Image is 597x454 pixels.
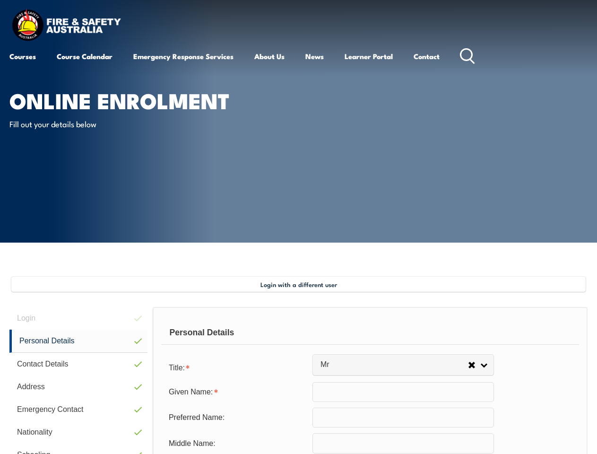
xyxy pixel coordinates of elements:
[161,383,312,401] div: Given Name is required.
[9,330,147,353] a: Personal Details
[9,421,147,444] a: Nationality
[345,45,393,68] a: Learner Portal
[254,45,285,68] a: About Us
[161,321,579,345] div: Personal Details
[161,434,312,452] div: Middle Name:
[161,358,312,376] div: Title is required.
[161,409,312,427] div: Preferred Name:
[169,364,185,372] span: Title:
[9,398,147,421] a: Emergency Contact
[9,353,147,375] a: Contact Details
[57,45,112,68] a: Course Calendar
[260,280,337,288] span: Login with a different user
[320,360,468,370] span: Mr
[9,91,243,109] h1: Online Enrolment
[9,45,36,68] a: Courses
[9,118,182,129] p: Fill out your details below
[414,45,440,68] a: Contact
[133,45,234,68] a: Emergency Response Services
[9,375,147,398] a: Address
[305,45,324,68] a: News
